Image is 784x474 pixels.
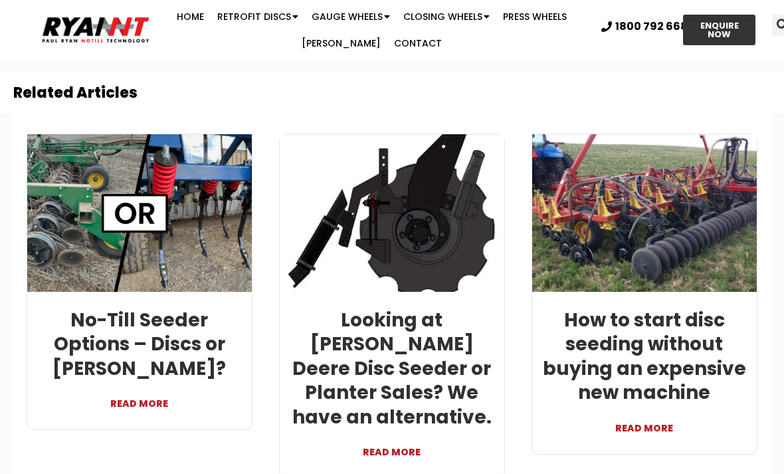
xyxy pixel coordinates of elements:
[531,134,757,293] img: Bourgault-8810-DD Ryan NT (RFM NT)
[170,3,211,30] a: Home
[496,3,573,30] a: Press Wheels
[542,406,747,437] a: READ MORE
[26,134,252,293] img: RYAN NT Discs or tynes banner - No-Till Seeder
[290,429,494,461] a: READ MORE
[278,134,505,293] img: RYANNT ryan leg inside scraper with rear boot
[152,3,591,57] nav: Menu
[292,307,492,430] a: Looking at [PERSON_NAME] Deere Disc Seeder or Planter Sales? We have an alternative.
[295,30,387,57] a: [PERSON_NAME]
[37,381,242,413] a: READ MORE
[543,307,746,406] a: How to start disc seeding without buying an expensive new machine
[305,3,397,30] a: Gauge Wheels
[52,307,226,382] a: No-Till Seeder Options – Discs or [PERSON_NAME]?
[397,3,496,30] a: Closing Wheels
[13,86,771,100] h2: Related Articles
[40,13,152,47] img: Ryan NT logo
[601,21,688,32] a: 1800 792 668
[615,21,688,32] span: 1800 792 668
[683,15,755,45] a: ENQUIRE NOW
[211,3,305,30] a: Retrofit Discs
[387,30,448,57] a: Contact
[695,21,743,39] span: ENQUIRE NOW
